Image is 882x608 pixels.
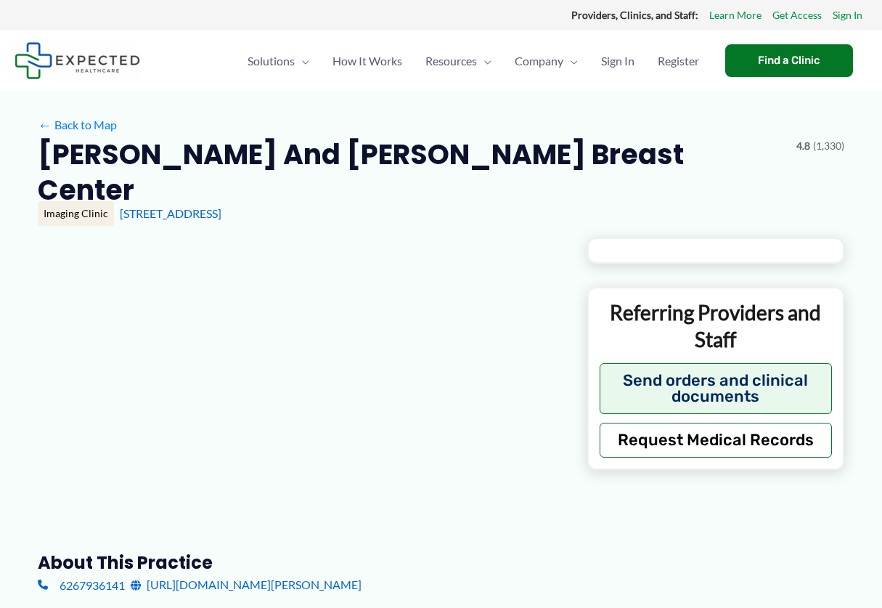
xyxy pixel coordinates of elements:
a: [STREET_ADDRESS] [120,206,221,220]
button: Send orders and clinical documents [600,363,832,414]
button: Request Medical Records [600,423,832,458]
h2: [PERSON_NAME] and [PERSON_NAME] Breast Center [38,137,785,208]
h3: About this practice [38,551,564,574]
img: Expected Healthcare Logo - side, dark font, small [15,42,140,79]
a: Learn More [709,6,761,25]
a: ResourcesMenu Toggle [414,36,503,86]
span: Menu Toggle [295,36,309,86]
span: How It Works [332,36,402,86]
span: Sign In [601,36,634,86]
a: Register [646,36,711,86]
span: ← [38,118,52,131]
div: Imaging Clinic [38,201,114,226]
span: (1,330) [813,137,844,155]
a: Find a Clinic [725,44,853,77]
a: ←Back to Map [38,114,117,136]
a: How It Works [321,36,414,86]
nav: Primary Site Navigation [236,36,711,86]
span: Menu Toggle [563,36,578,86]
a: [URL][DOMAIN_NAME][PERSON_NAME] [131,574,362,596]
span: Solutions [248,36,295,86]
p: Referring Providers and Staff [600,299,832,352]
a: Sign In [589,36,646,86]
span: Register [658,36,699,86]
a: CompanyMenu Toggle [503,36,589,86]
a: 6267936141 [38,574,125,596]
span: Resources [425,36,477,86]
strong: Providers, Clinics, and Staff: [571,9,698,21]
span: Menu Toggle [477,36,491,86]
a: Sign In [833,6,862,25]
a: Get Access [772,6,822,25]
span: 4.8 [796,137,810,155]
span: Company [515,36,563,86]
a: SolutionsMenu Toggle [236,36,321,86]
